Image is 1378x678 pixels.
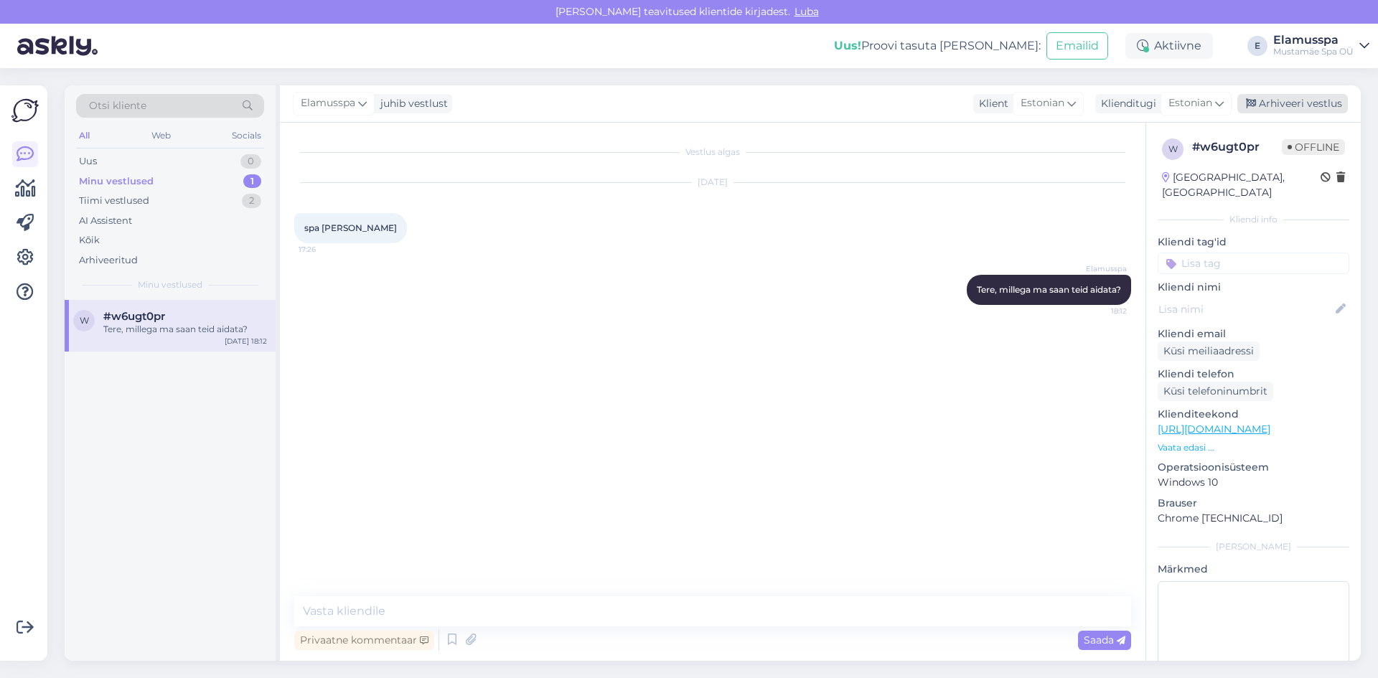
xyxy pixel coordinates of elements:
div: 2 [242,194,261,208]
p: Chrome [TECHNICAL_ID] [1158,511,1349,526]
div: All [76,126,93,145]
p: Vaata edasi ... [1158,441,1349,454]
div: Elamusspa [1273,34,1354,46]
span: Elamusspa [1073,263,1127,274]
div: Aktiivne [1125,33,1213,59]
span: #w6ugt0pr [103,310,165,323]
div: Klient [973,96,1008,111]
span: Tere, millega ma saan teid aidata? [977,284,1121,295]
span: Offline [1282,139,1345,155]
p: Operatsioonisüsteem [1158,460,1349,475]
div: Socials [229,126,264,145]
span: 17:26 [299,244,352,255]
div: Tiimi vestlused [79,194,149,208]
p: Kliendi tag'id [1158,235,1349,250]
span: Luba [790,5,823,18]
div: Kliendi info [1158,213,1349,226]
div: Küsi telefoninumbrit [1158,382,1273,401]
span: Saada [1084,634,1125,646]
span: Estonian [1168,95,1212,111]
p: Brauser [1158,496,1349,511]
div: Arhiveeri vestlus [1237,94,1348,113]
div: 0 [240,154,261,169]
div: [GEOGRAPHIC_DATA], [GEOGRAPHIC_DATA] [1162,170,1321,200]
span: Estonian [1021,95,1064,111]
input: Lisa tag [1158,253,1349,274]
span: w [80,315,89,326]
div: Web [149,126,174,145]
div: Vestlus algas [294,146,1131,159]
div: # w6ugt0pr [1192,138,1282,156]
span: w [1168,143,1178,154]
div: Arhiveeritud [79,253,138,268]
div: juhib vestlust [375,96,448,111]
div: Mustamäe Spa OÜ [1273,46,1354,57]
div: Küsi meiliaadressi [1158,342,1260,361]
div: Minu vestlused [79,174,154,189]
div: AI Assistent [79,214,132,228]
b: Uus! [834,39,861,52]
div: Privaatne kommentaar [294,631,434,650]
p: Kliendi nimi [1158,280,1349,295]
p: Märkmed [1158,562,1349,577]
img: Askly Logo [11,97,39,124]
div: [DATE] 18:12 [225,336,267,347]
a: ElamusspaMustamäe Spa OÜ [1273,34,1369,57]
div: 1 [243,174,261,189]
span: Minu vestlused [138,278,202,291]
p: Windows 10 [1158,475,1349,490]
div: E [1247,36,1267,56]
input: Lisa nimi [1158,301,1333,317]
p: Klienditeekond [1158,407,1349,422]
div: Proovi tasuta [PERSON_NAME]: [834,37,1041,55]
span: Elamusspa [301,95,355,111]
span: spa [PERSON_NAME] [304,222,397,233]
a: [URL][DOMAIN_NAME] [1158,423,1270,435]
p: Kliendi email [1158,326,1349,342]
div: Klienditugi [1095,96,1156,111]
div: [DATE] [294,176,1131,189]
div: Kõik [79,233,100,248]
span: Otsi kliente [89,98,146,113]
span: 18:12 [1073,306,1127,316]
div: Tere, millega ma saan teid aidata? [103,323,267,336]
button: Emailid [1046,32,1108,60]
div: [PERSON_NAME] [1158,540,1349,553]
div: Uus [79,154,97,169]
p: Kliendi telefon [1158,367,1349,382]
